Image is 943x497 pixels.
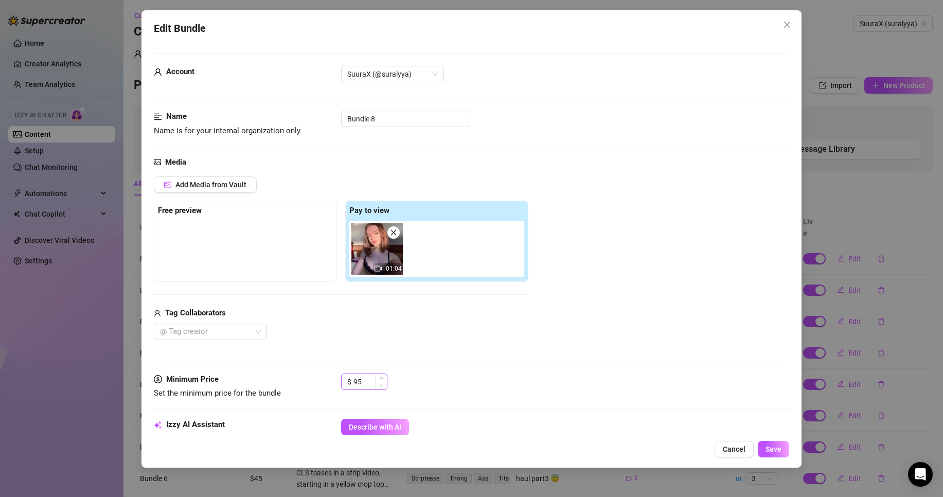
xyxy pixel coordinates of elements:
[165,308,226,317] strong: Tag Collaborators
[347,66,438,82] span: SuuraX (@suralyya)
[158,206,202,215] strong: Free preview
[380,384,383,387] span: down
[386,265,402,272] span: 01:04
[715,441,754,457] button: Cancel
[758,441,789,457] button: Save
[380,376,383,380] span: up
[390,229,397,236] span: close
[166,420,225,429] strong: Izzy AI Assistant
[351,223,403,275] img: media
[341,111,470,127] input: Enter a name
[908,462,933,487] div: Open Intercom Messenger
[154,111,162,123] span: align-left
[166,67,194,76] strong: Account
[766,445,781,453] span: Save
[154,176,257,193] button: Add Media from Vault
[166,112,187,121] strong: Name
[165,157,186,167] strong: Media
[154,307,161,319] span: user
[154,388,281,398] span: Set the minimum price for the bundle
[783,21,791,29] span: close
[154,374,162,386] span: dollar
[154,156,161,169] span: picture
[175,181,246,189] span: Add Media from Vault
[341,419,409,435] button: Describe with AI
[723,445,745,453] span: Cancel
[349,423,401,431] span: Describe with AI
[779,21,795,29] span: Close
[154,66,162,78] span: user
[154,21,206,37] span: Edit Bundle
[164,181,171,188] span: picture
[351,223,403,275] div: 01:04
[376,374,387,382] span: Increase Value
[375,265,382,272] span: video-camera
[376,382,387,389] span: Decrease Value
[154,126,302,135] span: Name is for your internal organization only.
[349,206,389,215] strong: Pay to view
[166,375,219,384] strong: Minimum Price
[779,16,795,33] button: Close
